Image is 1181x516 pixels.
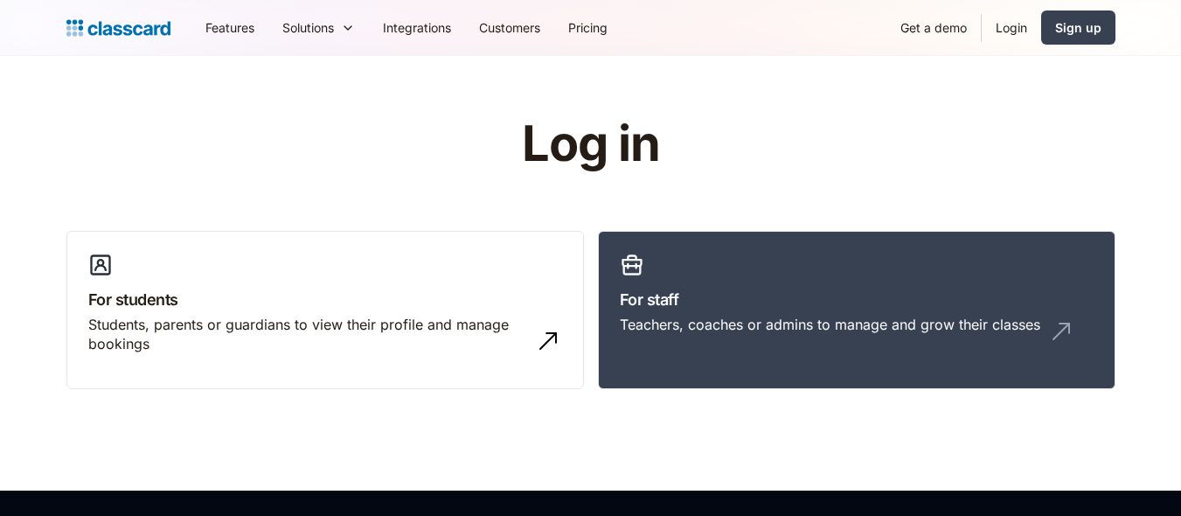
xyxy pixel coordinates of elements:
div: Teachers, coaches or admins to manage and grow their classes [620,315,1040,334]
div: Students, parents or guardians to view their profile and manage bookings [88,315,527,354]
h3: For students [88,288,562,311]
a: Pricing [554,8,622,47]
a: Login [982,8,1041,47]
a: Customers [465,8,554,47]
a: Get a demo [886,8,981,47]
a: For studentsStudents, parents or guardians to view their profile and manage bookings [66,231,584,390]
div: Solutions [268,8,369,47]
a: Features [191,8,268,47]
h1: Log in [313,117,868,171]
a: Integrations [369,8,465,47]
div: Solutions [282,18,334,37]
a: home [66,16,170,40]
h3: For staff [620,288,1094,311]
a: Sign up [1041,10,1115,45]
a: For staffTeachers, coaches or admins to manage and grow their classes [598,231,1115,390]
div: Sign up [1055,18,1101,37]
